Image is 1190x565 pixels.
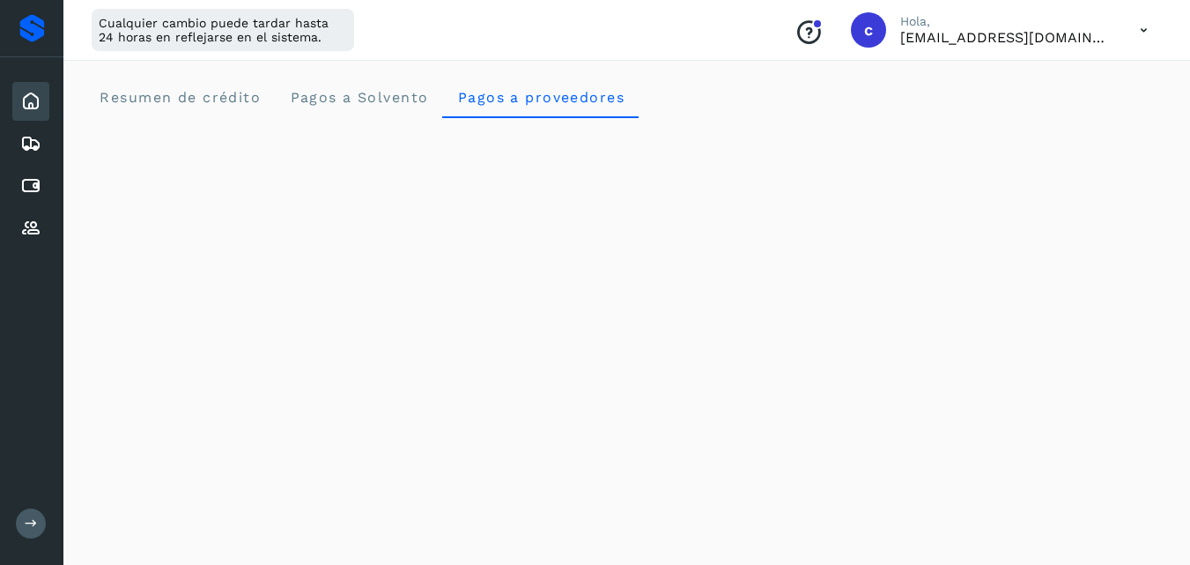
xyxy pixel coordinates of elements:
span: Resumen de crédito [99,89,261,106]
p: contabilidad5@easo.com [900,29,1112,46]
span: Pagos a Solvento [289,89,428,106]
div: Inicio [12,82,49,121]
p: Hola, [900,14,1112,29]
div: Cuentas por pagar [12,167,49,205]
div: Proveedores [12,209,49,248]
div: Embarques [12,124,49,163]
div: Cualquier cambio puede tardar hasta 24 horas en reflejarse en el sistema. [92,9,354,51]
span: Pagos a proveedores [456,89,625,106]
